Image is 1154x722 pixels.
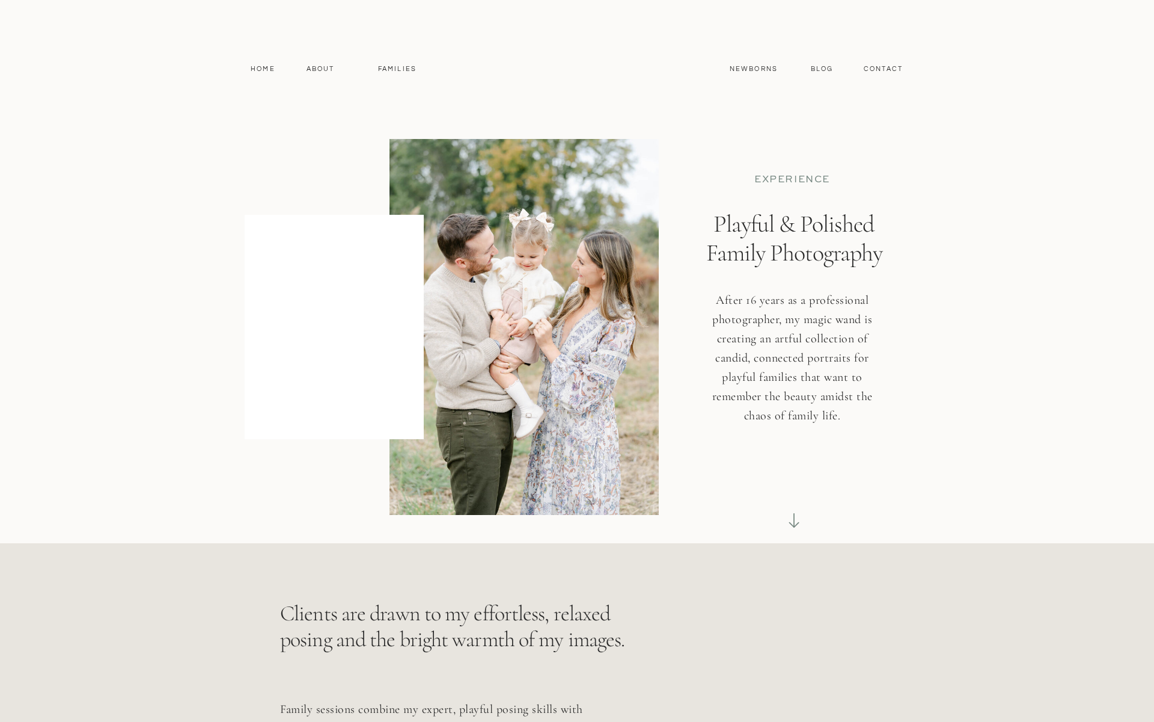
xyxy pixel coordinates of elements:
[303,64,338,75] a: About
[370,64,424,75] a: Families
[696,209,892,319] h1: Playful & Polished Family Photography
[808,64,836,75] a: Blog
[280,600,629,685] p: Clients are drawn to my effortless, relaxed posing and the bright warmth of my images.
[718,173,866,186] p: EXPERIENCE
[857,64,909,75] a: contact
[245,64,281,75] a: Home
[704,291,881,445] h3: After 16 years as a professional photographer, my magic wand is creating an artful collection of ...
[725,64,783,75] a: Newborns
